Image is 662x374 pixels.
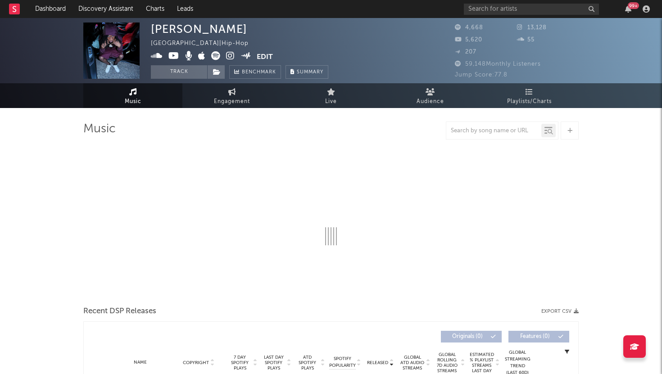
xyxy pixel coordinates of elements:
div: Name [111,359,170,366]
a: Playlists/Charts [480,83,579,108]
span: Global ATD Audio Streams [400,355,425,371]
a: Live [281,83,381,108]
a: Engagement [182,83,281,108]
button: Export CSV [541,309,579,314]
span: 5,620 [455,37,482,43]
span: Music [125,96,141,107]
div: [GEOGRAPHIC_DATA] | Hip-Hop [151,38,259,49]
span: 55 [517,37,535,43]
span: ATD Spotify Plays [295,355,319,371]
button: Track [151,65,207,79]
div: [PERSON_NAME] [151,23,247,36]
span: 7 Day Spotify Plays [228,355,252,371]
span: Estimated % Playlist Streams Last Day [469,352,494,374]
span: 207 [455,49,476,55]
span: 4,668 [455,25,483,31]
a: Benchmark [229,65,281,79]
span: 13,128 [517,25,547,31]
button: Summary [286,65,328,79]
span: Audience [417,96,444,107]
span: Global Rolling 7D Audio Streams [435,352,459,374]
span: Copyright [183,360,209,365]
span: Spotify Popularity [329,356,356,369]
span: Summary [297,70,323,75]
span: Recent DSP Releases [83,306,156,317]
span: Live [325,96,337,107]
a: Audience [381,83,480,108]
button: Edit [257,51,273,63]
a: Music [83,83,182,108]
div: 99 + [628,2,639,9]
span: Jump Score: 77.8 [455,72,508,78]
span: Benchmark [242,67,276,78]
span: Last Day Spotify Plays [262,355,286,371]
span: Engagement [214,96,250,107]
span: Playlists/Charts [507,96,552,107]
input: Search by song name or URL [446,127,541,135]
span: 59,148 Monthly Listeners [455,61,541,67]
input: Search for artists [464,4,599,15]
span: Features ( 0 ) [514,334,556,339]
button: Originals(0) [441,331,502,342]
span: Released [367,360,388,365]
button: Features(0) [508,331,569,342]
span: Originals ( 0 ) [447,334,488,339]
button: 99+ [625,5,631,13]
